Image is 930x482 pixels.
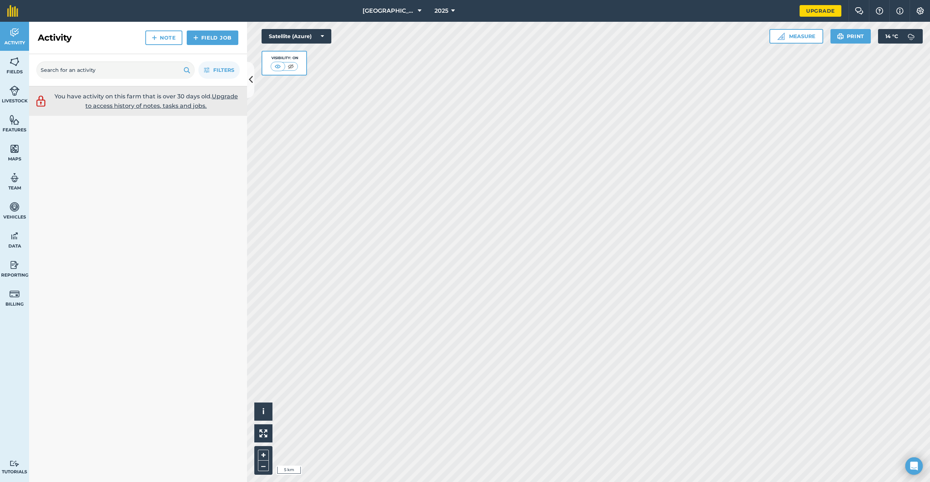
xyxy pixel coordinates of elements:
[145,30,182,45] a: Note
[434,7,448,15] span: 2025
[830,29,871,44] button: Print
[271,55,298,61] div: Visibility: On
[262,29,331,44] button: Satellite (Azure)
[198,61,240,79] button: Filters
[273,63,282,70] img: svg+xml;base64,PHN2ZyB4bWxucz0iaHR0cDovL3d3dy53My5vcmcvMjAwMC9zdmciIHdpZHRoPSI1MCIgaGVpZ2h0PSI0MC...
[9,289,20,299] img: svg+xml;base64,PD94bWwgdmVyc2lvbj0iMS4wIiBlbmNvZGluZz0idXRmLTgiPz4KPCEtLSBHZW5lcmF0b3I6IEFkb2JlIE...
[38,32,72,44] h2: Activity
[9,260,20,270] img: svg+xml;base64,PD94bWwgdmVyc2lvbj0iMS4wIiBlbmNvZGluZz0idXRmLTgiPz4KPCEtLSBHZW5lcmF0b3I6IEFkb2JlIE...
[258,450,269,461] button: +
[193,33,198,42] img: svg+xml;base64,PHN2ZyB4bWxucz0iaHR0cDovL3d3dy53My5vcmcvMjAwMC9zdmciIHdpZHRoPSIxNCIgaGVpZ2h0PSIyNC...
[85,93,238,109] a: Upgrade to access history of notes, tasks and jobs.
[916,7,925,15] img: A cog icon
[9,201,20,212] img: svg+xml;base64,PD94bWwgdmVyc2lvbj0iMS4wIiBlbmNvZGluZz0idXRmLTgiPz4KPCEtLSBHZW5lcmF0b3I6IEFkb2JlIE...
[36,61,195,79] input: Search for an activity
[878,29,923,44] button: 14 °C
[152,33,157,42] img: svg+xml;base64,PHN2ZyB4bWxucz0iaHR0cDovL3d3dy53My5vcmcvMjAwMC9zdmciIHdpZHRoPSIxNCIgaGVpZ2h0PSIyNC...
[35,94,47,108] img: svg+xml;base64,PD94bWwgdmVyc2lvbj0iMS4wIiBlbmNvZGluZz0idXRmLTgiPz4KPCEtLSBHZW5lcmF0b3I6IEFkb2JlIE...
[9,172,20,183] img: svg+xml;base64,PD94bWwgdmVyc2lvbj0iMS4wIiBlbmNvZGluZz0idXRmLTgiPz4KPCEtLSBHZW5lcmF0b3I6IEFkb2JlIE...
[262,407,264,416] span: i
[258,461,269,471] button: –
[9,143,20,154] img: svg+xml;base64,PHN2ZyB4bWxucz0iaHR0cDovL3d3dy53My5vcmcvMjAwMC9zdmciIHdpZHRoPSI1NiIgaGVpZ2h0PSI2MC...
[9,114,20,125] img: svg+xml;base64,PHN2ZyB4bWxucz0iaHR0cDovL3d3dy53My5vcmcvMjAwMC9zdmciIHdpZHRoPSI1NiIgaGVpZ2h0PSI2MC...
[875,7,884,15] img: A question mark icon
[7,5,18,17] img: fieldmargin Logo
[51,92,242,110] p: You have activity on this farm that is over 30 days old.
[9,460,20,467] img: svg+xml;base64,PD94bWwgdmVyc2lvbj0iMS4wIiBlbmNvZGluZz0idXRmLTgiPz4KPCEtLSBHZW5lcmF0b3I6IEFkb2JlIE...
[896,7,903,15] img: svg+xml;base64,PHN2ZyB4bWxucz0iaHR0cDovL3d3dy53My5vcmcvMjAwMC9zdmciIHdpZHRoPSIxNyIgaGVpZ2h0PSIxNy...
[183,66,190,74] img: svg+xml;base64,PHN2ZyB4bWxucz0iaHR0cDovL3d3dy53My5vcmcvMjAwMC9zdmciIHdpZHRoPSIxOSIgaGVpZ2h0PSIyNC...
[777,33,785,40] img: Ruler icon
[9,85,20,96] img: svg+xml;base64,PD94bWwgdmVyc2lvbj0iMS4wIiBlbmNvZGluZz0idXRmLTgiPz4KPCEtLSBHZW5lcmF0b3I6IEFkb2JlIE...
[904,29,918,44] img: svg+xml;base64,PD94bWwgdmVyc2lvbj0iMS4wIiBlbmNvZGluZz0idXRmLTgiPz4KPCEtLSBHZW5lcmF0b3I6IEFkb2JlIE...
[254,403,272,421] button: i
[855,7,864,15] img: Two speech bubbles overlapping with the left bubble in the forefront
[213,66,234,74] span: Filters
[769,29,823,44] button: Measure
[885,29,898,44] span: 14 ° C
[9,56,20,67] img: svg+xml;base64,PHN2ZyB4bWxucz0iaHR0cDovL3d3dy53My5vcmcvMjAwMC9zdmciIHdpZHRoPSI1NiIgaGVpZ2h0PSI2MC...
[286,63,295,70] img: svg+xml;base64,PHN2ZyB4bWxucz0iaHR0cDovL3d3dy53My5vcmcvMjAwMC9zdmciIHdpZHRoPSI1MCIgaGVpZ2h0PSI0MC...
[905,457,923,475] div: Open Intercom Messenger
[9,230,20,241] img: svg+xml;base64,PD94bWwgdmVyc2lvbj0iMS4wIiBlbmNvZGluZz0idXRmLTgiPz4KPCEtLSBHZW5lcmF0b3I6IEFkb2JlIE...
[259,429,267,437] img: Four arrows, one pointing top left, one top right, one bottom right and the last bottom left
[187,30,238,45] a: Field Job
[837,32,844,41] img: svg+xml;base64,PHN2ZyB4bWxucz0iaHR0cDovL3d3dy53My5vcmcvMjAwMC9zdmciIHdpZHRoPSIxOSIgaGVpZ2h0PSIyNC...
[9,27,20,38] img: svg+xml;base64,PD94bWwgdmVyc2lvbj0iMS4wIiBlbmNvZGluZz0idXRmLTgiPz4KPCEtLSBHZW5lcmF0b3I6IEFkb2JlIE...
[800,5,841,17] a: Upgrade
[363,7,415,15] span: [GEOGRAPHIC_DATA] DW 1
